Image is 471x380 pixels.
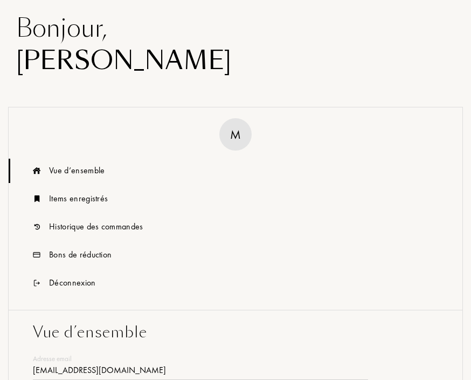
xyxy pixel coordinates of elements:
div: Items enregistrés [49,192,108,205]
div: Historique des commandes [49,220,143,233]
img: icn_book.svg [30,187,44,211]
img: icn_overview.svg [30,159,44,183]
img: icn_code.svg [30,243,44,267]
div: Vue d’ensemble [49,164,105,177]
div: Déconnexion [49,276,96,289]
div: [PERSON_NAME] [16,45,455,77]
img: icn_history.svg [30,215,44,239]
div: M [230,125,241,144]
div: [EMAIL_ADDRESS][DOMAIN_NAME] [33,364,368,380]
div: Bonjour , [16,12,455,45]
img: icn_logout.svg [30,271,44,295]
div: Adresse email [33,354,368,364]
div: Bons de réduction [49,248,112,261]
div: Vue d’ensemble [33,321,438,344]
